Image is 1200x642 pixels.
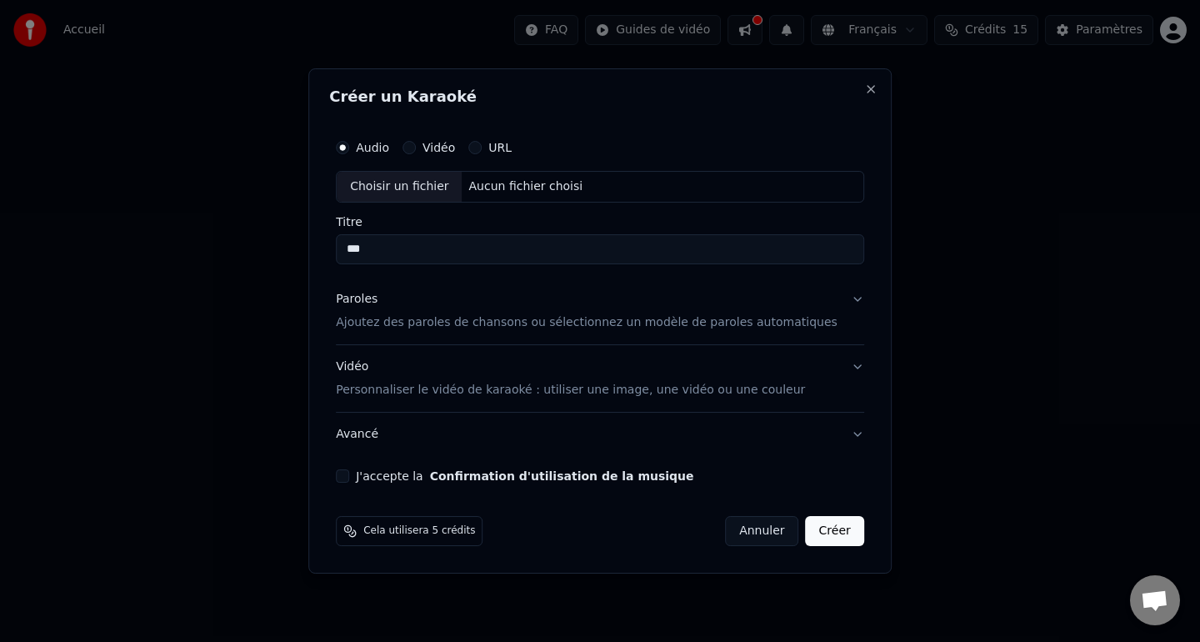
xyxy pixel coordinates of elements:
h2: Créer un Karaoké [329,89,871,104]
p: Ajoutez des paroles de chansons ou sélectionnez un modèle de paroles automatiques [336,314,837,331]
div: Choisir un fichier [337,172,462,202]
button: Avancé [336,413,864,456]
button: Créer [806,516,864,546]
div: Vidéo [336,359,805,399]
label: Audio [356,142,389,153]
button: Annuler [725,516,798,546]
button: J'accepte la [430,470,694,482]
div: Aucun fichier choisi [462,178,590,195]
button: VidéoPersonnaliser le vidéo de karaoké : utiliser une image, une vidéo ou une couleur [336,345,864,412]
label: Titre [336,216,864,228]
label: URL [488,142,512,153]
button: ParolesAjoutez des paroles de chansons ou sélectionnez un modèle de paroles automatiques [336,278,864,344]
p: Personnaliser le vidéo de karaoké : utiliser une image, une vidéo ou une couleur [336,382,805,399]
label: Vidéo [422,142,455,153]
div: Paroles [336,291,377,308]
label: J'accepte la [356,470,693,482]
span: Cela utilisera 5 crédits [363,524,475,538]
